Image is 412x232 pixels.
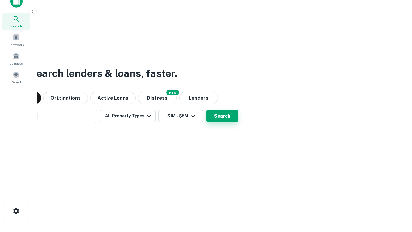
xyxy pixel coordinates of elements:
button: Originations [43,92,88,104]
button: Search [206,110,238,122]
a: Contacts [2,50,30,67]
a: Search [2,13,30,30]
span: Borrowers [8,42,24,47]
h3: Search lenders & loans, faster. [29,66,177,81]
button: $1M - $5M [158,110,203,122]
span: Contacts [10,61,23,66]
button: Active Loans [90,92,136,104]
button: Lenders [179,92,218,104]
a: Saved [2,69,30,86]
a: Borrowers [2,31,30,49]
button: All Property Types [100,110,156,122]
span: Search [10,24,22,29]
iframe: Chat Widget [380,180,412,211]
div: NEW [166,90,179,95]
span: Saved [12,80,21,85]
button: Search distressed loans with lien and other non-mortgage details. [138,92,177,104]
